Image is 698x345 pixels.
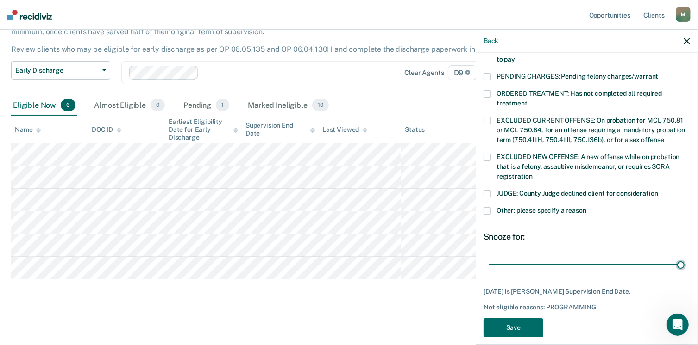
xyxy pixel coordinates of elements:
[92,95,167,116] div: Almost Eligible
[484,232,690,242] div: Snooze for:
[497,90,662,107] span: ORDERED TREATMENT: Has not completed all required treatment
[484,318,543,337] button: Save
[497,73,658,80] span: PENDING CHARGES: Pending felony charges/warrant
[246,95,330,116] div: Marked Ineligible
[497,207,586,214] span: Other: please specify a reason
[448,65,477,80] span: D9
[405,126,425,134] div: Status
[169,118,238,141] div: Earliest Eligibility Date for Early Discharge
[7,10,52,20] img: Recidiviz
[92,126,121,134] div: DOC ID
[11,18,509,54] p: Early Discharge is the termination of the period of probation or parole before the full-term disc...
[11,95,77,116] div: Eligible Now
[312,99,329,111] span: 10
[497,153,679,180] span: EXCLUDED NEW OFFENSE: A new offense while on probation that is a felony, assaultive misdemeanor, ...
[497,190,658,197] span: JUDGE: County Judge declined client for consideration
[245,122,315,137] div: Supervision End Date
[484,288,690,296] div: [DATE] is [PERSON_NAME] Supervision End Date.
[15,126,41,134] div: Name
[676,7,691,22] div: M
[497,117,685,143] span: EXCLUDED CURRENT OFFENSE: On probation for MCL 750.81 or MCL 750.84, for an offense requiring a m...
[61,99,75,111] span: 6
[15,67,99,74] span: Early Discharge
[484,37,498,45] button: Back
[404,69,444,77] div: Clear agents
[484,303,690,311] div: Not eligible reasons: PROGRAMMING
[667,314,689,336] iframe: Intercom live chat
[151,99,165,111] span: 0
[216,99,229,111] span: 1
[322,126,367,134] div: Last Viewed
[182,95,231,116] div: Pending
